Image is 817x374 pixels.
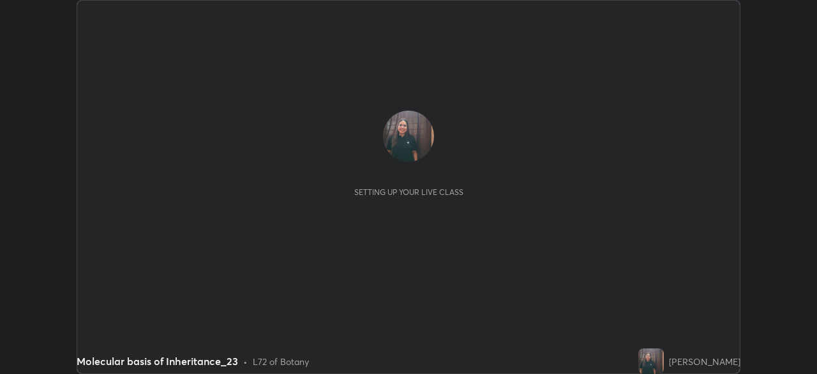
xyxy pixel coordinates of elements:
[383,111,434,162] img: 815e494cd96e453d976a72106007bfc6.jpg
[669,355,740,368] div: [PERSON_NAME]
[638,348,664,374] img: 815e494cd96e453d976a72106007bfc6.jpg
[253,355,309,368] div: L72 of Botany
[354,187,463,197] div: Setting up your live class
[77,354,238,369] div: Molecular basis of Inheritance_23
[243,355,248,368] div: •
